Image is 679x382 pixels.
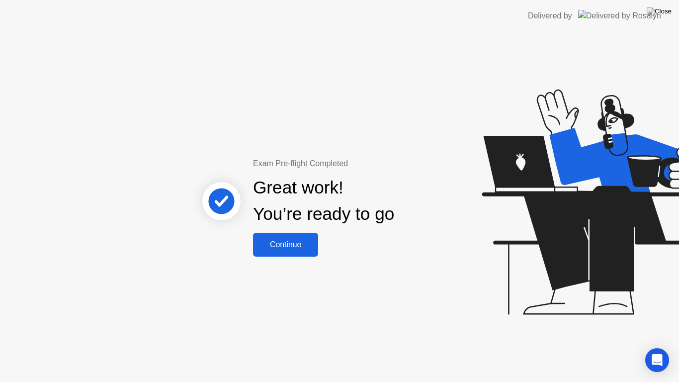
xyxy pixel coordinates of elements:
[253,175,394,227] div: Great work! You’re ready to go
[253,158,458,170] div: Exam Pre-flight Completed
[253,233,318,257] button: Continue
[578,10,661,21] img: Delivered by Rosalyn
[647,7,672,15] img: Close
[645,348,669,372] div: Open Intercom Messenger
[528,10,572,22] div: Delivered by
[256,240,315,249] div: Continue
